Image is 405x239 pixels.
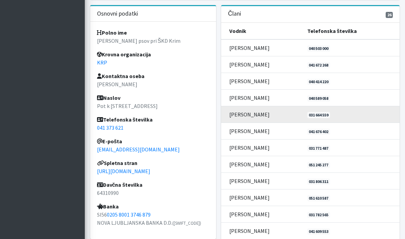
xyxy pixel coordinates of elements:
[221,123,303,139] td: [PERSON_NAME]
[221,73,303,89] td: [PERSON_NAME]
[221,39,303,56] td: [PERSON_NAME]
[221,189,303,206] td: [PERSON_NAME]
[307,195,330,201] a: 051 610 587
[107,211,151,218] a: 0205 8001 3746 879
[97,80,210,88] p: [PERSON_NAME]
[307,162,330,168] a: 051 245 277
[97,189,210,197] p: 64310990
[221,206,303,222] td: [PERSON_NAME]
[307,129,330,135] a: 041 676 402
[221,172,303,189] td: [PERSON_NAME]
[307,228,330,235] a: 041 609 553
[97,73,144,79] strong: Kontaktna oseba
[307,79,330,85] a: 040 414 220
[97,146,180,153] a: [EMAIL_ADDRESS][DOMAIN_NAME]
[221,106,303,123] td: [PERSON_NAME]
[97,94,120,101] strong: Naslov
[228,10,241,17] h3: Člani
[307,179,330,185] a: 031 806 311
[97,116,153,123] strong: Telefonska številka
[221,89,303,106] td: [PERSON_NAME]
[97,203,119,210] strong: Banka
[97,168,150,174] a: [URL][DOMAIN_NAME]
[221,56,303,73] td: [PERSON_NAME]
[97,102,210,110] p: Pot k [STREET_ADDRESS]
[307,45,330,52] a: 040 503 000
[97,10,138,17] h3: Osnovni podatki
[97,51,151,58] strong: Krovna organizacija
[97,37,210,45] p: [PERSON_NAME] psov pri ŠKD Krim
[221,222,303,239] td: [PERSON_NAME]
[307,95,330,102] a: 040 589 058
[307,145,330,151] a: 031 771 487
[172,220,201,226] small: ([SWIFT_CODE])
[97,160,137,166] strong: Spletna stran
[303,23,400,39] th: Telefonska številka
[307,112,330,118] a: 031 664 559
[221,156,303,172] td: [PERSON_NAME]
[97,29,127,36] strong: Polno ime
[221,23,303,39] th: Vodnik
[97,181,143,188] strong: Davčna številka
[307,212,330,218] a: 031 782 565
[97,124,123,131] a: 041 373 621
[386,12,393,18] span: 26
[97,59,107,66] a: KRP
[97,138,122,145] strong: E-pošta
[97,210,210,227] p: SI56 NOVA LJUBLJANSKA BANKA D.D.
[307,62,330,68] a: 041 672 268
[221,139,303,156] td: [PERSON_NAME]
